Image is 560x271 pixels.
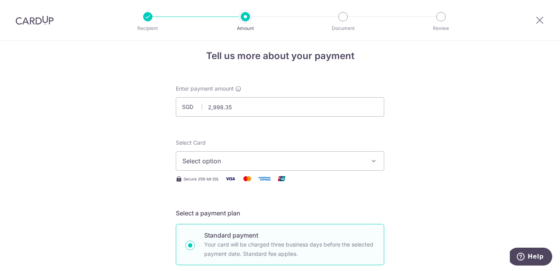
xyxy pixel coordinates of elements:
span: Select option [182,156,364,166]
p: Recipient [119,24,177,32]
img: Union Pay [274,174,289,184]
p: Your card will be charged three business days before the selected payment date. Standard fee appl... [204,240,374,259]
img: CardUp [16,16,54,25]
span: translation missing: en.payables.payment_networks.credit_card.summary.labels.select_card [176,139,206,146]
span: Secure 256-bit SSL [184,176,219,182]
img: Mastercard [240,174,255,184]
img: Visa [222,174,238,184]
p: Document [314,24,372,32]
p: Amount [217,24,274,32]
h4: Tell us more about your payment [176,49,384,63]
h5: Select a payment plan [176,208,384,218]
span: Enter payment amount [176,85,234,93]
span: SGD [182,103,202,111]
img: American Express [257,174,272,184]
p: Review [412,24,470,32]
input: 0.00 [176,97,384,117]
p: Standard payment [204,231,374,240]
button: Select option [176,151,384,171]
iframe: Opens a widget where you can find more information [510,248,552,267]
